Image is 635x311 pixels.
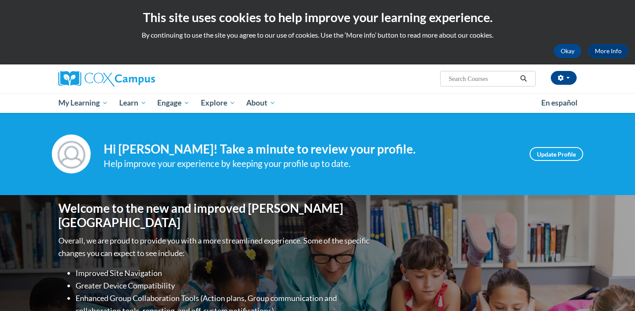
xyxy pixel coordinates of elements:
li: Greater Device Compatibility [76,279,371,292]
a: En español [536,94,583,112]
a: More Info [588,44,629,58]
div: Help improve your experience by keeping your profile up to date. [104,157,517,171]
p: By continuing to use the site you agree to our use of cookies. Use the ‘More info’ button to read... [6,30,629,40]
h1: Welcome to the new and improved [PERSON_NAME][GEOGRAPHIC_DATA] [58,201,371,230]
h2: This site uses cookies to help improve your learning experience. [6,9,629,26]
span: Learn [119,98,146,108]
a: Explore [195,93,241,113]
a: Cox Campus [58,71,222,87]
button: Okay [554,44,581,58]
button: Account Settings [551,71,577,85]
a: My Learning [53,93,114,113]
input: Search Courses [448,74,517,84]
li: Improved Site Navigation [76,267,371,279]
span: En español [541,98,578,107]
span: Explore [201,98,235,108]
img: Profile Image [52,135,91,173]
h4: Hi [PERSON_NAME]! Take a minute to review your profile. [104,142,517,157]
a: Engage [152,93,195,113]
a: Learn [114,93,152,113]
img: Cox Campus [58,71,155,87]
span: Engage [157,98,190,108]
a: About [241,93,282,113]
span: My Learning [58,98,108,108]
iframe: Button to launch messaging window [600,276,628,304]
span: About [246,98,276,108]
div: Main menu [45,93,590,113]
a: Update Profile [530,147,583,161]
p: Overall, we are proud to provide you with a more streamlined experience. Some of the specific cha... [58,234,371,260]
button: Search [517,74,530,84]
